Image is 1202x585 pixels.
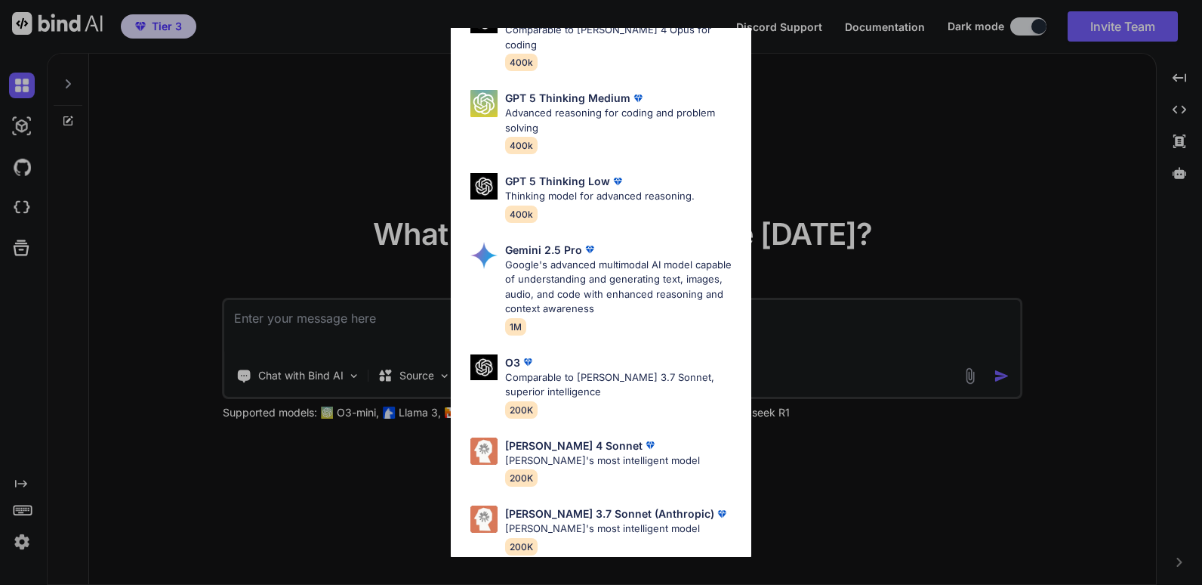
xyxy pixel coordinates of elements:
[505,401,538,419] span: 200K
[505,206,538,223] span: 400k
[505,137,538,154] span: 400k
[505,106,739,135] p: Advanced reasoning for coding and problem solving
[505,90,630,106] p: GPT 5 Thinking Medium
[520,354,535,370] img: premium
[505,318,526,336] span: 1M
[610,174,625,189] img: premium
[505,522,729,537] p: [PERSON_NAME]'s most intelligent model
[505,242,582,258] p: Gemini 2.5 Pro
[470,90,498,117] img: Pick Models
[505,506,714,522] p: [PERSON_NAME] 3.7 Sonnet (Anthropic)
[505,453,700,469] p: [PERSON_NAME]'s most intelligent model
[505,189,695,204] p: Thinking model for advanced reasoning.
[505,538,538,556] span: 200K
[505,469,538,487] span: 200K
[714,506,729,522] img: premium
[470,173,498,200] img: Pick Models
[505,354,520,370] p: O3
[505,258,739,317] p: Google's advanced multimodal AI model capable of understanding and generating text, images, audio...
[505,23,739,52] p: Comparable to [PERSON_NAME] 4 Opus for coding
[470,438,498,465] img: Pick Models
[505,173,610,189] p: GPT 5 Thinking Low
[505,370,739,400] p: Comparable to [PERSON_NAME] 3.7 Sonnet, superior intelligence
[630,91,646,106] img: premium
[643,438,658,453] img: premium
[505,54,538,71] span: 400k
[582,242,597,257] img: premium
[505,438,643,453] p: [PERSON_NAME] 4 Sonnet
[470,354,498,381] img: Pick Models
[470,242,498,269] img: Pick Models
[470,506,498,533] img: Pick Models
